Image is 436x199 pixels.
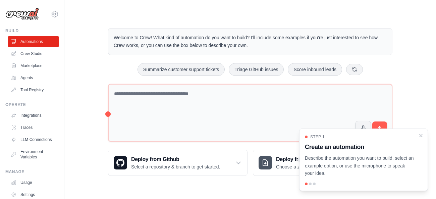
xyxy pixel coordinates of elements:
[114,34,387,49] p: Welcome to Crew! What kind of automation do you want to build? I'll include some examples if you'...
[8,122,59,133] a: Traces
[305,154,414,177] p: Describe the automation you want to build, select an example option, or use the microphone to spe...
[5,102,59,107] div: Operate
[131,163,220,170] p: Select a repository & branch to get started.
[276,163,333,170] p: Choose a zip file to upload.
[418,133,424,138] button: Close walkthrough
[305,142,414,152] h3: Create an automation
[8,177,59,188] a: Usage
[229,63,284,76] button: Triage GitHub issues
[8,146,59,162] a: Environment Variables
[8,48,59,59] a: Crew Studio
[8,85,59,95] a: Tool Registry
[131,155,220,163] h3: Deploy from Github
[5,28,59,34] div: Build
[288,63,342,76] button: Score inbound leads
[5,8,39,20] img: Logo
[8,36,59,47] a: Automations
[8,110,59,121] a: Integrations
[276,155,333,163] h3: Deploy from zip file
[310,134,325,140] span: Step 1
[138,63,225,76] button: Summarize customer support tickets
[5,169,59,175] div: Manage
[8,60,59,71] a: Marketplace
[8,134,59,145] a: LLM Connections
[8,72,59,83] a: Agents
